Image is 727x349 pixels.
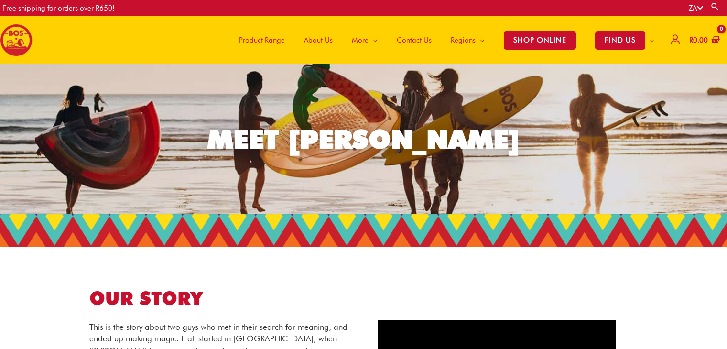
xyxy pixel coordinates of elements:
[710,2,720,11] a: Search button
[239,26,285,55] span: Product Range
[89,285,349,312] h1: OUR STORY
[294,16,342,64] a: About Us
[207,126,520,153] div: MEET [PERSON_NAME]
[504,31,576,50] span: SHOP ONLINE
[229,16,294,64] a: Product Range
[352,26,369,55] span: More
[342,16,387,64] a: More
[687,30,720,51] a: View Shopping Cart, empty
[222,16,664,64] nav: Site Navigation
[397,26,432,55] span: Contact Us
[595,31,645,50] span: FIND US
[689,36,708,44] bdi: 0.00
[304,26,333,55] span: About Us
[451,26,476,55] span: Regions
[387,16,441,64] a: Contact Us
[494,16,586,64] a: SHOP ONLINE
[689,36,693,44] span: R
[441,16,494,64] a: Regions
[689,4,703,12] a: ZA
